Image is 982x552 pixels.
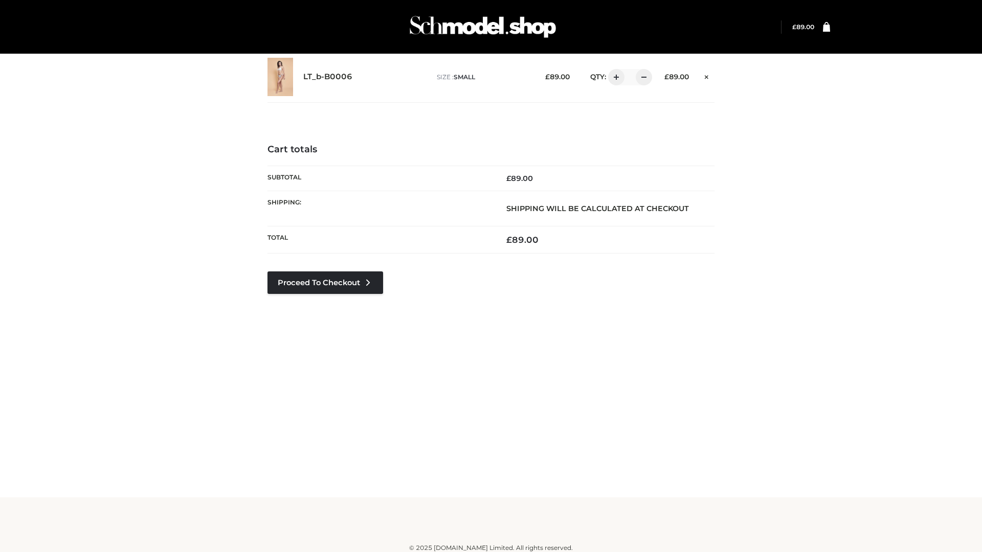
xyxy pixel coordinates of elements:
[664,73,689,81] bdi: 89.00
[580,69,649,85] div: QTY:
[267,166,491,191] th: Subtotal
[267,144,715,155] h4: Cart totals
[454,73,475,81] span: SMALL
[545,73,550,81] span: £
[545,73,570,81] bdi: 89.00
[506,174,533,183] bdi: 89.00
[506,235,539,245] bdi: 89.00
[792,23,814,31] a: £89.00
[792,23,814,31] bdi: 89.00
[267,226,491,254] th: Total
[303,72,352,82] a: LT_b-B0006
[792,23,796,31] span: £
[506,235,512,245] span: £
[506,174,511,183] span: £
[506,204,689,213] strong: Shipping will be calculated at checkout
[699,69,715,82] a: Remove this item
[437,73,529,82] p: size :
[267,58,293,96] img: LT_b-B0006 - SMALL
[267,191,491,226] th: Shipping:
[664,73,669,81] span: £
[267,271,383,294] a: Proceed to Checkout
[406,7,560,47] img: Schmodel Admin 964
